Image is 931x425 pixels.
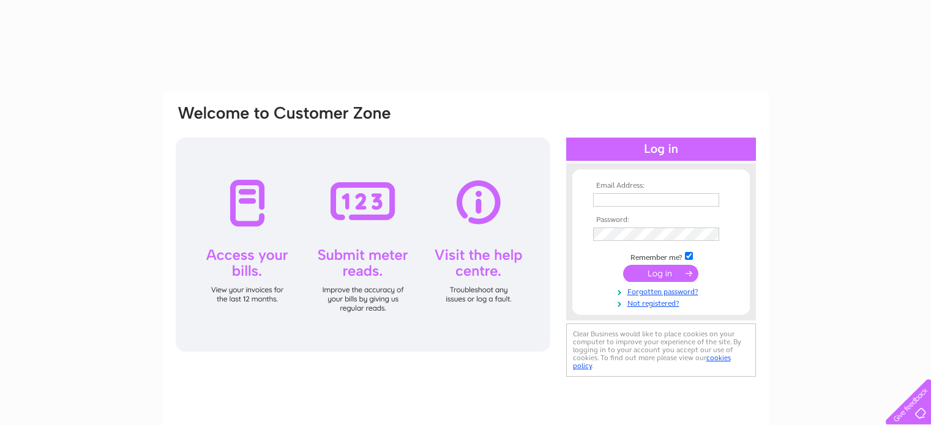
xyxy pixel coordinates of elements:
input: Submit [623,265,698,282]
td: Remember me? [590,250,732,262]
th: Email Address: [590,182,732,190]
a: Not registered? [593,297,732,308]
div: Clear Business would like to place cookies on your computer to improve your experience of the sit... [566,323,756,377]
a: cookies policy [573,353,731,370]
th: Password: [590,216,732,224]
a: Forgotten password? [593,285,732,297]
